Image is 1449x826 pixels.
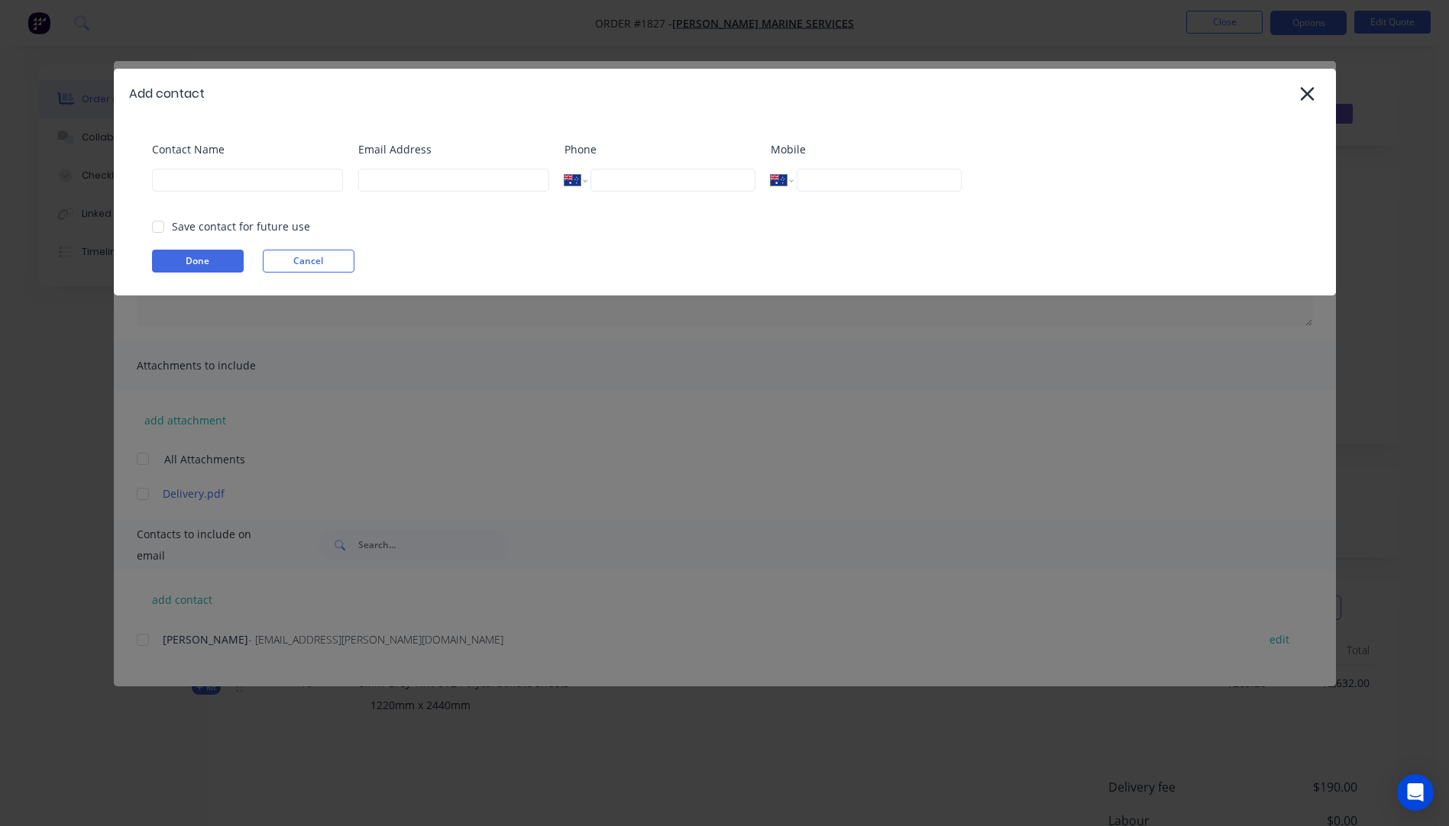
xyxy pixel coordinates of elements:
button: Done [152,250,244,273]
label: Contact Name [152,141,343,157]
button: Cancel [263,250,354,273]
label: Email Address [358,141,549,157]
label: Phone [564,141,755,157]
div: Add contact [129,85,205,103]
label: Mobile [771,141,962,157]
div: Save contact for future use [172,218,310,234]
div: Open Intercom Messenger [1397,774,1434,811]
